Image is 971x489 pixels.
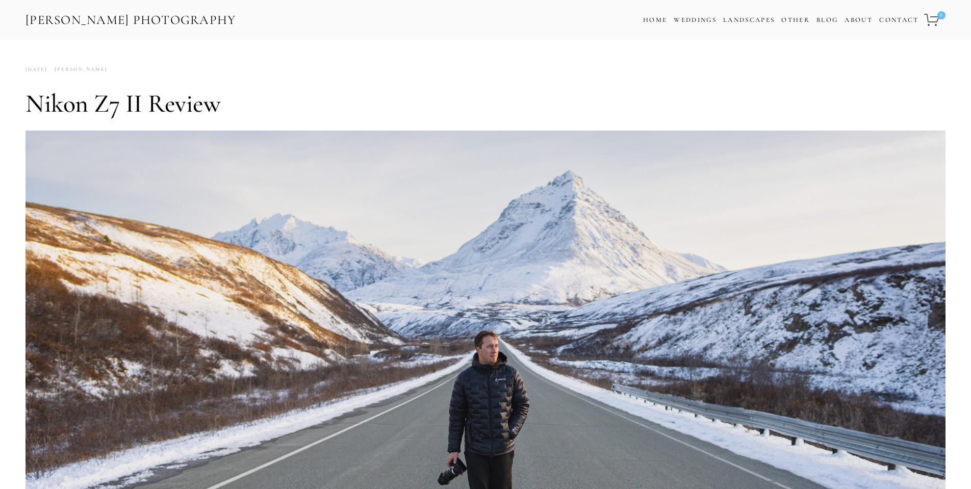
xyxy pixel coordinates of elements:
span: 0 [937,11,946,19]
time: [DATE] [25,63,47,76]
a: Home [643,13,667,28]
a: Landscapes [723,16,775,24]
a: Contact [879,13,918,28]
h1: Nikon Z7 II Review [25,88,946,119]
a: Other [781,16,810,24]
a: Weddings [674,16,717,24]
a: About [845,13,873,28]
a: 0 items in cart [923,8,947,32]
a: [PERSON_NAME] [47,63,108,76]
a: Blog [816,13,838,28]
a: [PERSON_NAME] Photography [24,9,237,32]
